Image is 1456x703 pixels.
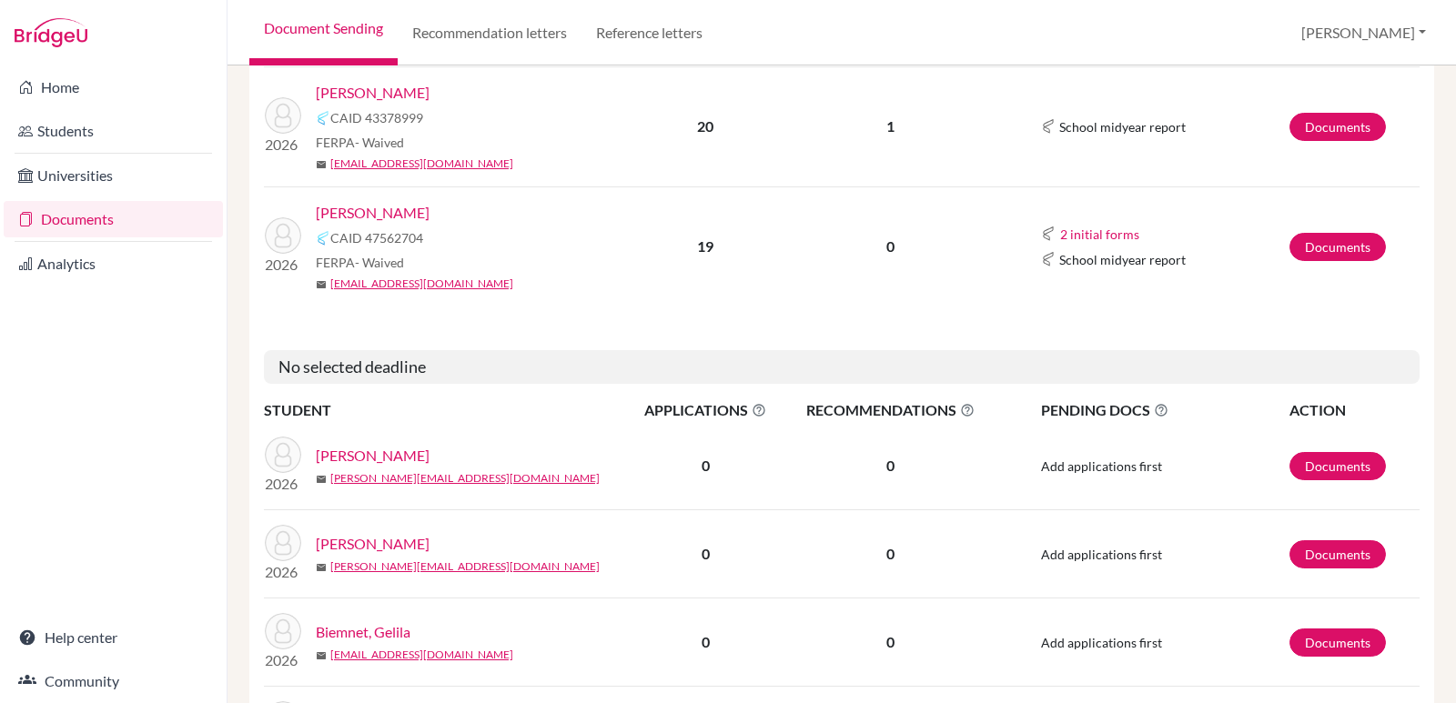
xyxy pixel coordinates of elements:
[4,619,223,656] a: Help center
[784,631,996,653] p: 0
[330,558,600,575] a: [PERSON_NAME][EMAIL_ADDRESS][DOMAIN_NAME]
[264,398,628,422] th: STUDENT
[784,455,996,477] p: 0
[330,228,423,247] span: CAID 47562704
[4,69,223,105] a: Home
[784,399,996,421] span: RECOMMENDATIONS
[702,633,710,650] b: 0
[316,279,327,290] span: mail
[697,117,713,135] b: 20
[784,115,996,137] p: 1
[1059,224,1140,245] button: 2 initial forms
[1289,628,1386,657] a: Documents
[4,113,223,149] a: Students
[316,202,430,224] a: [PERSON_NAME]
[4,157,223,194] a: Universities
[265,561,301,583] p: 2026
[1041,458,1162,474] span: Add applications first
[1041,226,1056,241] img: Common App logo
[1289,398,1420,422] th: ACTION
[330,647,513,663] a: [EMAIL_ADDRESS][DOMAIN_NAME]
[264,350,1420,385] h5: No selected deadline
[784,236,996,257] p: 0
[330,108,423,127] span: CAID 43378999
[702,457,710,474] b: 0
[316,253,404,272] span: FERPA
[697,237,713,255] b: 19
[1289,113,1386,141] a: Documents
[1293,15,1434,50] button: [PERSON_NAME]
[355,255,404,270] span: - Waived
[355,135,404,150] span: - Waived
[316,621,410,643] a: Biemnet, Gelila
[316,474,327,485] span: mail
[316,231,330,246] img: Common App logo
[702,545,710,562] b: 0
[1041,119,1056,134] img: Common App logo
[316,533,430,555] a: [PERSON_NAME]
[316,159,327,170] span: mail
[316,111,330,126] img: Common App logo
[265,97,301,134] img: Magezi, Christabel
[265,613,301,649] img: Biemnet, Gelila
[784,543,996,565] p: 0
[330,470,600,487] a: [PERSON_NAME][EMAIL_ADDRESS][DOMAIN_NAME]
[265,217,301,254] img: Teira, Melody
[265,437,301,473] img: Amanya, Joshua
[1059,117,1186,136] span: School midyear report
[4,663,223,699] a: Community
[629,399,783,421] span: APPLICATIONS
[316,650,327,661] span: mail
[1289,540,1386,568] a: Documents
[265,525,301,561] img: Asasira, Joshua
[265,649,301,671] p: 2026
[1059,250,1186,269] span: School midyear report
[15,18,87,47] img: Bridge-U
[265,473,301,495] p: 2026
[1041,252,1056,266] img: Common App logo
[316,562,327,573] span: mail
[265,134,301,156] p: 2026
[1289,233,1386,261] a: Documents
[1041,399,1288,421] span: PENDING DOCS
[330,156,513,172] a: [EMAIL_ADDRESS][DOMAIN_NAME]
[316,445,430,467] a: [PERSON_NAME]
[330,276,513,292] a: [EMAIL_ADDRESS][DOMAIN_NAME]
[265,254,301,276] p: 2026
[316,133,404,152] span: FERPA
[1041,635,1162,650] span: Add applications first
[4,201,223,237] a: Documents
[316,82,430,104] a: [PERSON_NAME]
[1289,452,1386,480] a: Documents
[1041,547,1162,562] span: Add applications first
[4,246,223,282] a: Analytics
